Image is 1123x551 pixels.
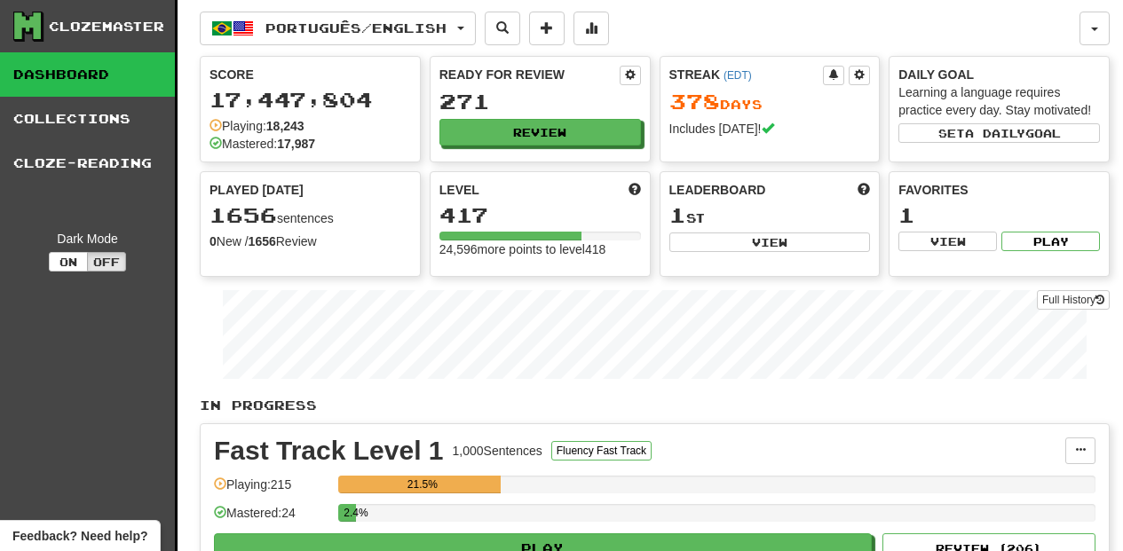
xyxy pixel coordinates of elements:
div: 1,000 Sentences [453,442,542,460]
button: Search sentences [485,12,520,45]
div: Score [210,66,411,83]
div: Clozemaster [49,18,164,35]
div: Favorites [898,181,1100,199]
button: View [898,232,997,251]
div: Fast Track Level 1 [214,437,444,464]
div: Day s [669,91,871,114]
strong: 18,243 [266,119,304,133]
div: sentences [210,204,411,227]
a: Full History [1037,290,1110,310]
button: On [49,252,88,272]
div: Playing: [210,117,304,135]
button: Seta dailygoal [898,123,1100,143]
span: 1656 [210,202,277,227]
button: Review [439,119,641,146]
button: More stats [573,12,609,45]
button: Português/English [200,12,476,45]
span: Played [DATE] [210,181,304,199]
div: 417 [439,204,641,226]
div: Includes [DATE]! [669,120,871,138]
button: Fluency Fast Track [551,441,652,460]
span: Score more points to level up [629,181,641,199]
p: In Progress [200,397,1110,414]
button: Play [1001,232,1100,251]
span: Open feedback widget [12,527,147,545]
button: View [669,232,871,252]
div: New / Review [210,232,411,250]
div: Dark Mode [13,230,162,248]
div: Mastered: [210,135,315,153]
div: Playing: 215 [214,476,329,505]
div: st [669,204,871,227]
div: Learning a language requires practice every day. Stay motivated! [898,83,1100,119]
div: 1 [898,204,1100,226]
div: Streak [669,66,824,83]
span: 378 [669,89,720,114]
span: This week in points, UTC [858,181,870,199]
button: Add sentence to collection [529,12,565,45]
a: (EDT) [724,69,752,82]
span: Level [439,181,479,199]
button: Off [87,252,126,272]
div: Daily Goal [898,66,1100,83]
div: 17,447,804 [210,89,411,111]
strong: 17,987 [277,137,315,151]
div: Mastered: 24 [214,504,329,533]
div: 2.4% [344,504,356,522]
strong: 1656 [249,234,276,248]
span: Leaderboard [669,181,766,199]
div: 271 [439,91,641,113]
div: 24,596 more points to level 418 [439,240,641,258]
strong: 0 [210,234,217,248]
div: 21.5% [344,476,501,493]
span: Português / English [265,20,447,35]
div: Ready for Review [439,66,620,83]
span: a daily [965,127,1025,139]
span: 1 [669,202,686,227]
